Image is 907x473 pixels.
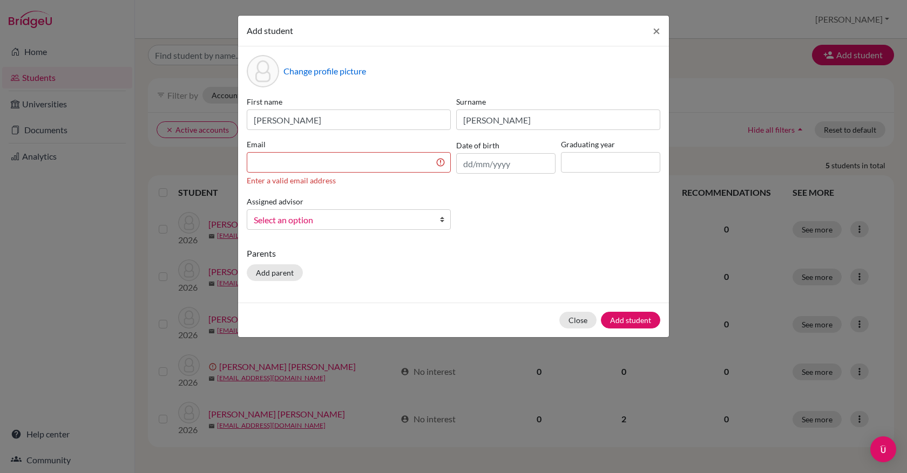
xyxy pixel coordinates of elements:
[247,247,660,260] p: Parents
[247,196,303,207] label: Assigned advisor
[254,213,430,227] span: Select an option
[456,96,660,107] label: Surname
[456,140,499,151] label: Date of birth
[559,312,597,328] button: Close
[247,55,279,87] div: Profile picture
[601,312,660,328] button: Add student
[247,264,303,281] button: Add parent
[561,139,660,150] label: Graduating year
[247,175,451,186] div: Enter a valid email address
[247,139,451,150] label: Email
[247,25,293,36] span: Add student
[870,436,896,462] div: Open Intercom Messenger
[456,153,556,174] input: dd/mm/yyyy
[247,96,451,107] label: First name
[644,16,669,46] button: Close
[653,23,660,38] span: ×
